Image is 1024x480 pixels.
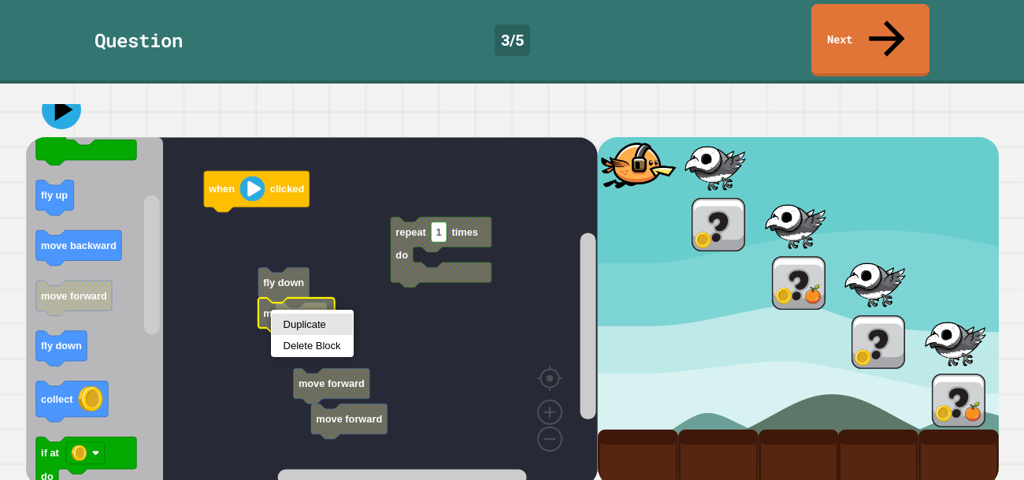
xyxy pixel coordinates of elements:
[395,226,426,238] text: repeat
[95,26,183,54] div: Question
[263,307,329,319] text: move forward
[208,184,235,195] text: when
[451,226,477,238] text: times
[41,291,107,303] text: move forward
[41,395,73,407] text: collect
[284,318,341,330] div: Duplicate
[41,240,117,252] text: move backward
[269,184,303,195] text: clicked
[41,190,68,202] text: fly up
[284,340,341,352] div: Delete Block
[263,277,304,289] text: fly down
[41,341,82,353] text: fly down
[395,249,408,261] text: do
[298,378,364,390] text: move forward
[436,226,441,238] text: 1
[495,24,530,56] div: 3 / 5
[811,4,929,76] a: Next
[316,413,382,425] text: move forward
[41,448,59,460] text: if at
